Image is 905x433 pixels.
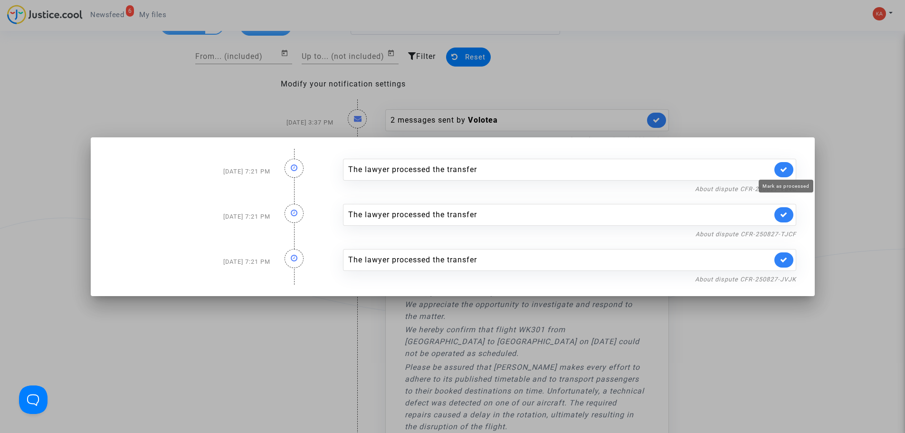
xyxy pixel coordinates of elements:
div: [DATE] 7:21 PM [102,194,277,240]
iframe: Help Scout Beacon - Open [19,385,48,414]
div: The lawyer processed the transfer [348,209,772,221]
div: The lawyer processed the transfer [348,254,772,266]
div: The lawyer processed the transfer [348,164,772,175]
div: [DATE] 7:21 PM [102,149,277,194]
a: About dispute CFR-250827-JVJK [695,276,796,283]
a: About dispute CFR-250827-V84C [695,185,796,192]
div: [DATE] 7:21 PM [102,240,277,285]
a: About dispute CFR-250827-TJCF [695,231,796,238]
